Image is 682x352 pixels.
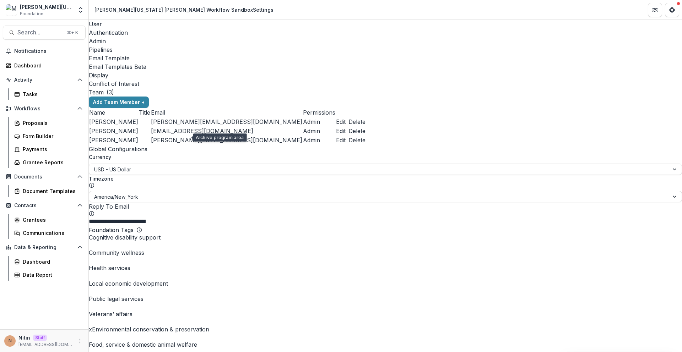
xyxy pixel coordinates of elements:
[89,37,682,45] a: Admin
[14,77,74,83] span: Activity
[89,108,139,117] td: Name
[23,90,80,98] div: Tasks
[336,127,346,135] button: Edit
[89,280,682,287] span: Local economic development
[3,171,86,182] button: Open Documents
[89,311,682,318] span: Veterans’ affairs
[3,242,86,253] button: Open Data & Reporting
[11,117,86,129] a: Proposals
[11,130,86,142] a: Form Builder
[134,63,146,70] span: Beta
[107,88,114,97] p: ( 3 )
[89,62,682,71] div: Email Templates
[89,145,682,153] h2: Global Configurations
[11,185,86,197] a: Document Templates
[23,159,80,166] div: Grantee Reports
[89,175,678,182] p: Timezone
[336,117,346,126] button: Edit
[89,126,139,136] td: [PERSON_NAME]
[89,153,678,161] label: Currency
[14,174,74,180] span: Documents
[303,108,336,117] td: Permissions
[11,214,86,226] a: Grantees
[89,136,139,145] td: [PERSON_NAME]
[89,249,682,256] span: Community wellness
[23,216,80,224] div: Grantees
[92,5,276,15] nav: breadcrumb
[89,341,682,348] span: Food, service & domestic animal welfare
[17,29,63,36] span: Search...
[89,296,682,302] span: Public legal services
[23,132,80,140] div: Form Builder
[14,244,74,251] span: Data & Reporting
[89,20,682,28] a: User
[14,106,74,112] span: Workflows
[23,119,80,127] div: Proposals
[23,258,80,265] div: Dashboard
[89,265,682,271] span: Health services
[89,234,682,241] span: Cognitive disability support
[20,11,43,17] span: Foundation
[151,126,303,136] td: [EMAIL_ADDRESS][DOMAIN_NAME]
[14,203,74,209] span: Contacts
[89,62,682,71] a: Email Templates Beta
[23,187,80,195] div: Document Templates
[336,136,346,144] button: Edit
[18,334,30,341] p: Nitin
[151,136,303,145] td: [PERSON_NAME][EMAIL_ADDRESS][DOMAIN_NAME]
[3,74,86,86] button: Open Activity
[648,3,662,17] button: Partners
[89,202,682,211] p: Reply To Email
[151,108,303,117] td: Email
[348,136,366,144] button: Delete
[20,3,73,11] div: [PERSON_NAME][US_STATE] [PERSON_NAME] Workflow Sandbox
[665,3,679,17] button: Get Help
[348,127,366,135] button: Delete
[89,45,682,54] a: Pipelines
[3,200,86,211] button: Open Contacts
[11,256,86,268] a: Dashboard
[89,117,139,126] td: [PERSON_NAME]
[3,60,86,71] a: Dashboard
[89,88,104,97] h2: Team
[33,335,47,341] p: Staff
[3,103,86,114] button: Open Workflows
[76,3,86,17] button: Open entity switcher
[18,341,73,348] p: [EMAIL_ADDRESS][DOMAIN_NAME]
[303,126,336,136] td: Admin
[89,54,682,62] a: Email Template
[151,117,303,126] td: [PERSON_NAME][EMAIL_ADDRESS][DOMAIN_NAME]
[89,79,682,88] a: Conflict of Interest
[11,88,86,100] a: Tasks
[3,26,86,40] button: Search...
[303,136,336,145] td: Admin
[11,227,86,239] a: Communications
[348,117,366,126] button: Delete
[14,62,80,69] div: Dashboard
[23,145,80,153] div: Payments
[9,339,12,343] div: Nitin
[14,48,83,54] span: Notifications
[94,6,274,13] div: [PERSON_NAME][US_STATE] [PERSON_NAME] Workflow Sandbox Settings
[89,71,682,79] a: Display
[303,117,336,126] td: Admin
[11,269,86,281] a: Data Report
[65,29,80,37] div: ⌘ + K
[89,28,682,37] a: Authentication
[89,97,149,108] button: Add Team Member +
[23,229,80,237] div: Communications
[6,4,17,16] img: Mimi Washington Starrett Workflow Sandbox
[139,108,151,117] td: Title
[89,326,682,333] span: xEnvironmental conservation & preservation
[11,156,86,168] a: Grantee Reports
[76,337,84,345] button: More
[89,226,134,234] p: Foundation Tags
[11,143,86,155] a: Payments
